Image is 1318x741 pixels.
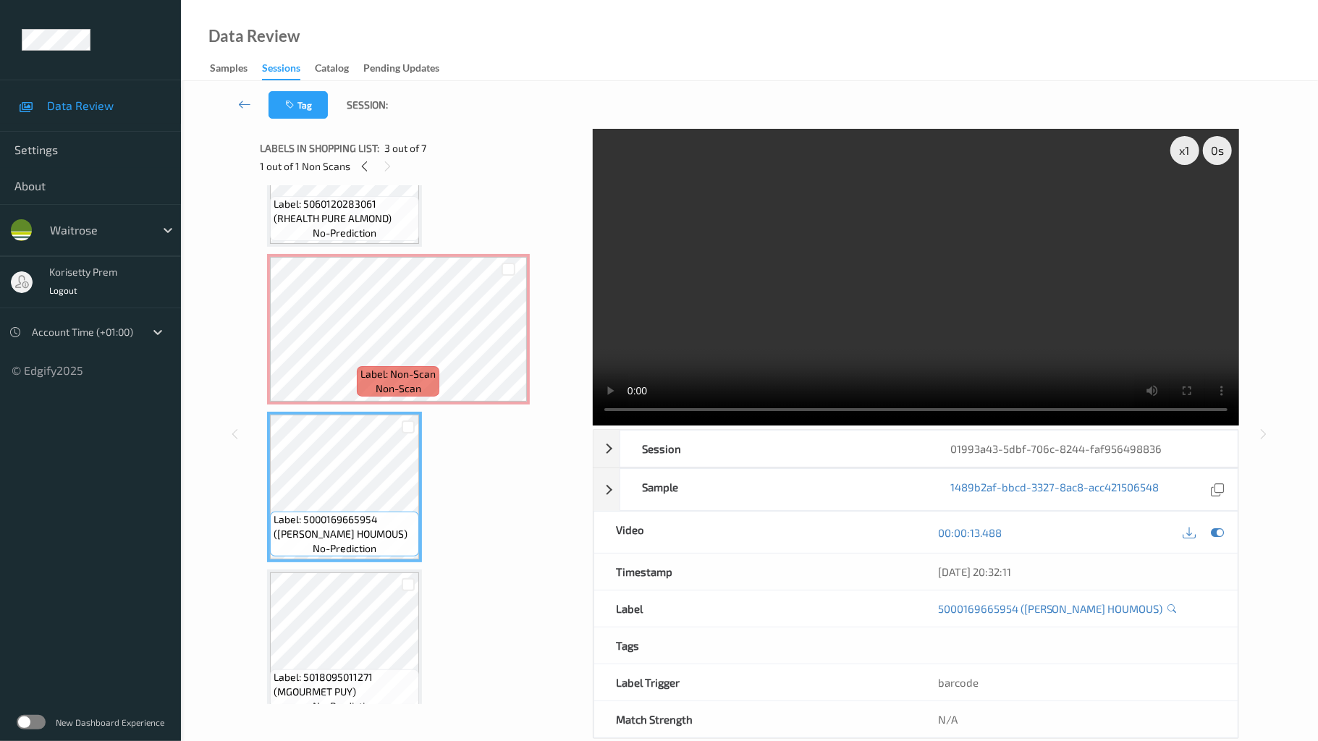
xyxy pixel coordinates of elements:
div: Pending Updates [363,61,439,79]
div: Tags [594,627,916,664]
span: Label: 5018095011271 (MGOURMET PUY) [274,670,415,699]
span: no-prediction [313,226,376,240]
span: non-scan [376,381,421,396]
div: Match Strength [594,701,916,737]
span: Label: 5000169665954 ([PERSON_NAME] HOUMOUS) [274,512,415,541]
a: Sessions [262,59,315,80]
div: barcode [916,664,1238,700]
div: [DATE] 20:32:11 [938,564,1217,579]
span: Session: [347,98,389,112]
div: Data Review [208,29,300,43]
div: Video [594,512,916,553]
div: x 1 [1170,136,1199,165]
div: Sample1489b2af-bbcd-3327-8ac8-acc421506548 [593,468,1238,511]
div: Catalog [315,61,349,79]
a: 1489b2af-bbcd-3327-8ac8-acc421506548 [951,480,1159,499]
button: Tag [269,91,328,119]
a: 5000169665954 ([PERSON_NAME] HOUMOUS) [938,601,1163,616]
div: Timestamp [594,554,916,590]
a: Pending Updates [363,59,454,79]
a: Samples [210,59,262,79]
span: Label: Non-Scan [360,367,436,381]
div: Sessions [262,61,300,80]
a: 00:00:13.488 [938,525,1002,540]
span: no-prediction [313,699,376,714]
div: Samples [210,61,248,79]
div: Sample [620,469,929,510]
div: Session [620,431,929,467]
span: no-prediction [313,541,376,556]
div: N/A [916,701,1238,737]
div: 0 s [1203,136,1232,165]
div: 01993a43-5dbf-706c-8244-faf956498836 [929,431,1238,467]
span: Labels in shopping list: [260,141,379,156]
a: Catalog [315,59,363,79]
div: Label Trigger [594,664,916,700]
div: Session01993a43-5dbf-706c-8244-faf956498836 [593,430,1238,467]
span: 3 out of 7 [384,141,426,156]
div: Label [594,590,916,627]
div: 1 out of 1 Non Scans [260,157,583,175]
span: Label: 5060120283061 (RHEALTH PURE ALMOND) [274,197,415,226]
